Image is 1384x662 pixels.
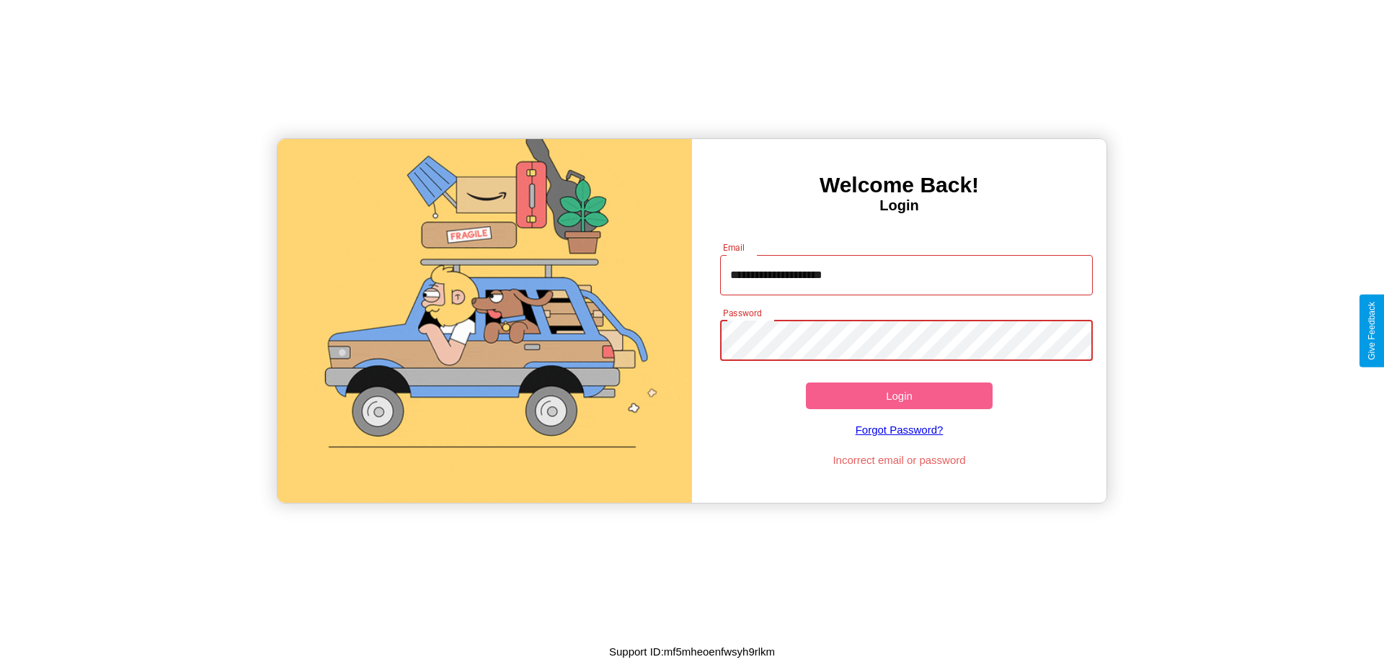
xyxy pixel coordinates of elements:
label: Email [723,241,745,254]
a: Forgot Password? [713,409,1086,450]
button: Login [806,383,993,409]
img: gif [278,139,692,503]
label: Password [723,307,761,319]
div: Give Feedback [1367,302,1377,360]
h4: Login [692,197,1106,214]
p: Incorrect email or password [713,450,1086,470]
p: Support ID: mf5mheoenfwsyh9rlkm [609,642,775,661]
h3: Welcome Back! [692,173,1106,197]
